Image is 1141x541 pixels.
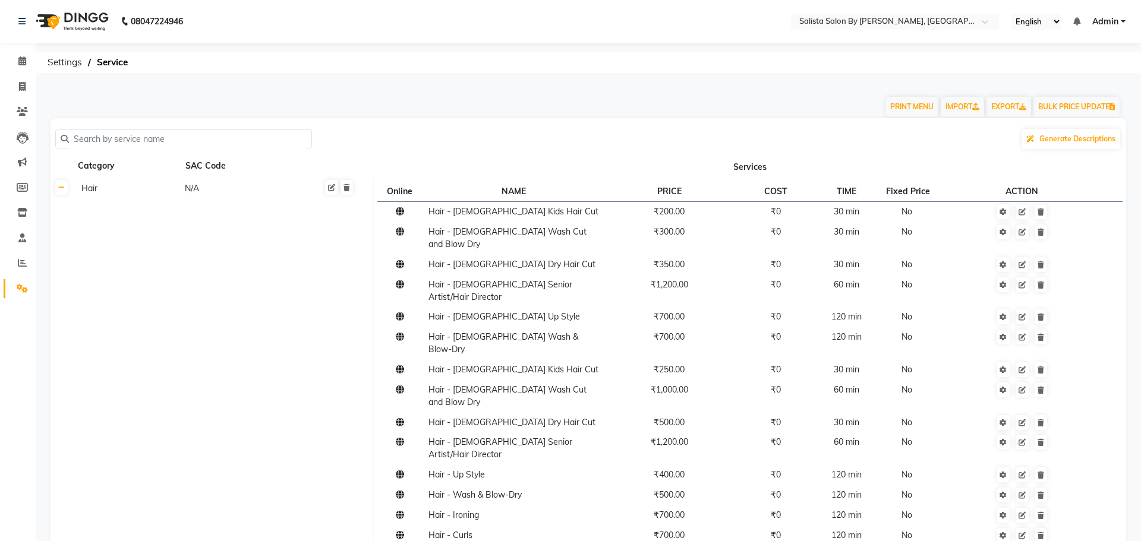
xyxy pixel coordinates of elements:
[771,489,781,500] span: ₹0
[902,331,912,342] span: No
[425,181,603,201] th: NAME
[834,226,859,237] span: 30 min
[77,181,179,196] div: Hair
[651,384,688,395] span: ₹1,000.00
[654,364,685,375] span: ₹250.00
[377,181,425,201] th: Online
[428,206,598,217] span: Hair - [DEMOGRAPHIC_DATA] Kids Hair Cut
[831,331,862,342] span: 120 min
[834,384,859,395] span: 60 min
[603,181,735,201] th: PRICE
[428,469,485,480] span: Hair - Up Style
[771,510,781,520] span: ₹0
[771,364,781,375] span: ₹0
[428,226,587,249] span: Hair - [DEMOGRAPHIC_DATA] Wash Cut and Blow Dry
[771,206,781,217] span: ₹0
[428,489,522,500] span: Hair - Wash & Blow-Dry
[885,97,938,117] button: PRINT MENU
[428,364,598,375] span: Hair - [DEMOGRAPHIC_DATA] Kids Hair Cut
[902,311,912,322] span: No
[428,530,472,540] span: Hair - Curls
[902,469,912,480] span: No
[834,436,859,447] span: 60 min
[902,510,912,520] span: No
[834,364,859,375] span: 30 min
[30,5,112,38] img: logo
[428,279,572,302] span: Hair - [DEMOGRAPHIC_DATA] Senior Artist/Hair Director
[902,384,912,395] span: No
[1022,129,1120,149] button: Generate Descriptions
[771,259,781,270] span: ₹0
[428,417,595,428] span: Hair - [DEMOGRAPHIC_DATA] Dry Hair Cut
[902,364,912,375] span: No
[428,259,595,270] span: Hair - [DEMOGRAPHIC_DATA] Dry Hair Cut
[651,279,688,290] span: ₹1,200.00
[831,510,862,520] span: 120 min
[654,311,685,322] span: ₹700.00
[771,311,781,322] span: ₹0
[428,311,580,322] span: Hair - [DEMOGRAPHIC_DATA] Up Style
[771,226,781,237] span: ₹0
[834,206,859,217] span: 30 min
[831,469,862,480] span: 120 min
[834,279,859,290] span: 60 min
[834,259,859,270] span: 30 min
[771,469,781,480] span: ₹0
[771,436,781,447] span: ₹0
[902,417,912,428] span: No
[184,181,286,196] div: N/A
[428,331,578,355] span: Hair - [DEMOGRAPHIC_DATA] Wash & Blow-Dry
[91,52,134,73] span: Service
[651,436,688,447] span: ₹1,200.00
[69,130,307,148] input: Search by service name
[42,52,88,73] span: Settings
[428,510,479,520] span: Hair - Ironing
[942,181,1102,201] th: ACTION
[877,181,942,201] th: Fixed Price
[654,226,685,237] span: ₹300.00
[902,259,912,270] span: No
[902,530,912,540] span: No
[77,159,179,173] div: Category
[654,469,685,480] span: ₹400.00
[831,489,862,500] span: 120 min
[373,155,1126,178] th: Services
[902,226,912,237] span: No
[735,181,817,201] th: COST
[654,530,685,540] span: ₹700.00
[131,5,183,38] b: 08047224946
[654,259,685,270] span: ₹350.00
[428,436,572,460] span: Hair - [DEMOGRAPHIC_DATA] Senior Artist/Hair Director
[834,417,859,428] span: 30 min
[831,530,862,540] span: 120 min
[771,279,781,290] span: ₹0
[771,530,781,540] span: ₹0
[1039,134,1115,143] span: Generate Descriptions
[1092,15,1118,28] span: Admin
[428,384,587,407] span: Hair - [DEMOGRAPHIC_DATA] Wash Cut and Blow Dry
[817,181,877,201] th: TIME
[1033,97,1120,117] button: BULK PRICE UPDATE
[654,206,685,217] span: ₹200.00
[831,311,862,322] span: 120 min
[184,159,286,173] div: SAC Code
[986,97,1031,117] a: EXPORT
[654,331,685,342] span: ₹700.00
[941,97,984,117] a: IMPORT
[771,384,781,395] span: ₹0
[902,436,912,447] span: No
[771,417,781,428] span: ₹0
[654,489,685,500] span: ₹500.00
[902,206,912,217] span: No
[902,489,912,500] span: No
[654,510,685,520] span: ₹700.00
[902,279,912,290] span: No
[654,417,685,428] span: ₹500.00
[771,331,781,342] span: ₹0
